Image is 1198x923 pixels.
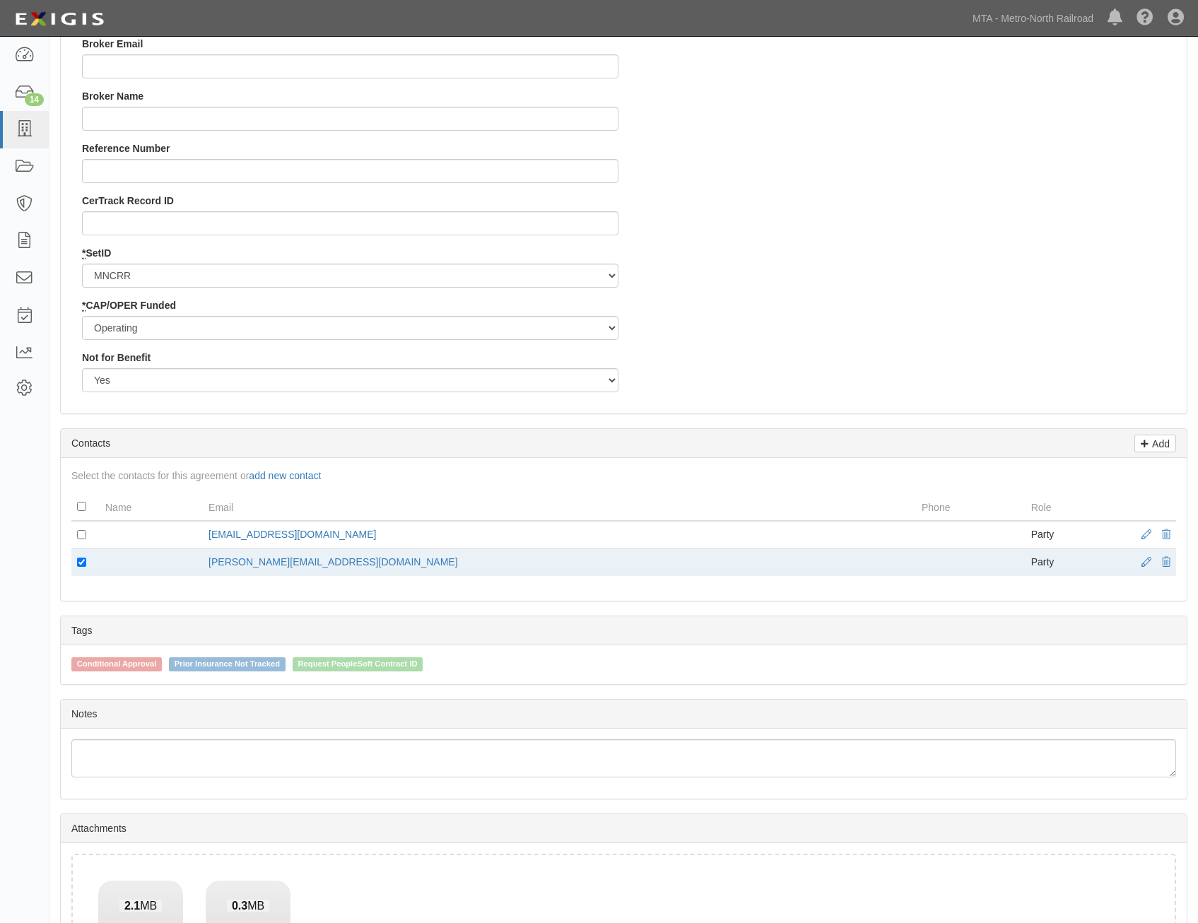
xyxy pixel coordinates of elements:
[1149,435,1170,452] p: Add
[916,493,1026,521] th: Phone
[1026,493,1120,521] th: Role
[227,900,269,912] span: MB
[232,900,247,912] strong: 0.3
[82,37,143,51] label: Broker Email
[61,469,1187,483] div: Select the contacts for this agreement or
[1134,435,1176,452] a: Add
[82,194,174,208] label: CerTrack Record ID
[71,657,162,671] span: Conditional Approval
[82,247,86,259] abbr: required
[61,616,1187,645] div: Tags
[203,493,916,521] th: Email
[11,6,108,32] img: Logo
[124,900,140,912] strong: 2.1
[82,300,86,312] abbr: required
[293,657,423,671] span: Request PeopleSoft Contract ID
[119,900,161,912] span: MB
[61,429,1187,458] div: Contacts
[209,556,457,568] a: [PERSON_NAME][EMAIL_ADDRESS][DOMAIN_NAME]
[209,529,376,540] a: [EMAIL_ADDRESS][DOMAIN_NAME]
[1137,10,1153,27] i: Help Center - Complianz
[82,298,176,312] label: CAP/OPER Funded
[61,700,1187,729] div: Notes
[249,470,321,481] a: add new contact
[1026,521,1120,549] td: Party
[82,89,143,103] label: Broker Name
[82,141,170,155] label: Reference Number
[82,246,111,260] label: SetID
[169,657,286,671] span: Prior Insurance Not Tracked
[1026,549,1120,577] td: Party
[61,814,1187,843] div: Attachments
[25,93,44,106] div: 14
[82,351,151,365] label: Not for Benefit
[965,4,1100,33] a: MTA - Metro-North Railroad
[100,493,203,521] th: Name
